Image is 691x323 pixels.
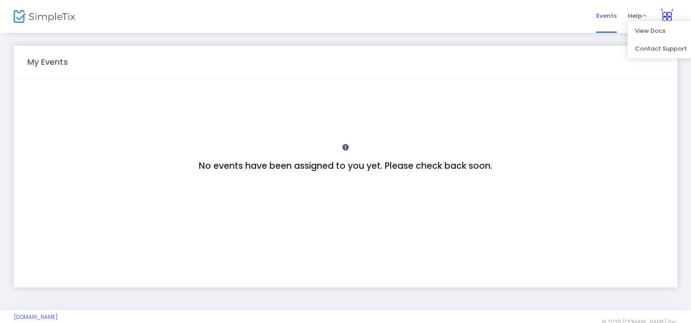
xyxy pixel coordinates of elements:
[32,161,659,171] h4: No events have been assigned to you yet. Please check back soon.
[14,313,58,321] a: [DOMAIN_NAME]
[596,4,617,27] span: Events
[14,46,677,78] m-panel-header: My Events
[23,56,72,68] m-panel-title: My Events
[628,11,647,20] span: Help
